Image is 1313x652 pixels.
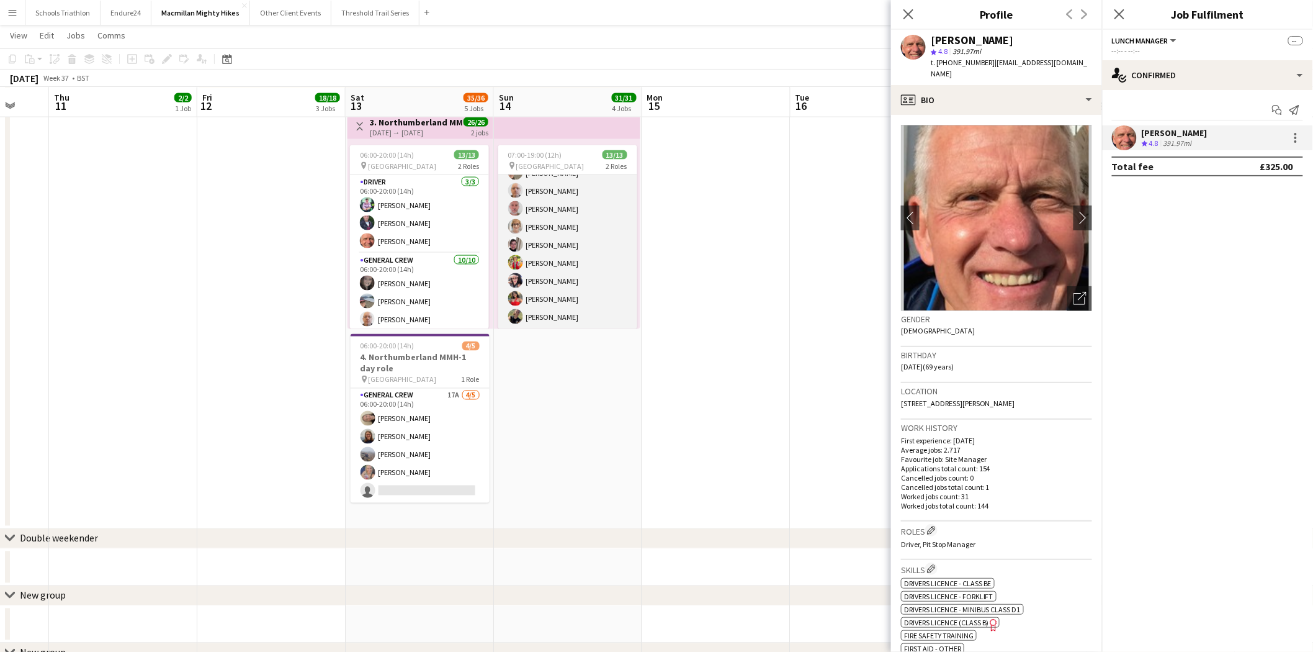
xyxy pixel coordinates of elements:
[10,72,38,84] div: [DATE]
[901,563,1092,576] h3: Skills
[498,145,637,329] app-job-card: 07:00-19:00 (12h)13/13 [GEOGRAPHIC_DATA]2 Roles[PERSON_NAME][PERSON_NAME][PERSON_NAME][PERSON_NAM...
[151,1,250,25] button: Macmillan Mighty Hikes
[97,30,125,41] span: Comms
[904,631,974,640] span: Fire safety training
[497,99,514,113] span: 14
[370,117,462,128] h3: 3. Northumberland MMH- 2 day role
[901,492,1092,501] p: Worked jobs count: 31
[901,540,975,549] span: Driver, Pit Stop Manager
[612,93,637,102] span: 31/31
[464,117,488,127] span: 26/26
[351,92,364,103] span: Sat
[464,104,488,113] div: 5 Jobs
[175,104,191,113] div: 1 Job
[901,125,1092,311] img: Crew avatar or photo
[904,579,992,588] span: Drivers Licence - Class BE
[20,589,66,602] div: New group
[360,150,414,160] span: 06:00-20:00 (14h)
[174,93,192,102] span: 2/2
[1112,36,1178,45] button: Lunch Manager
[904,592,993,601] span: Drivers Licence - Forklift
[603,150,627,160] span: 13/13
[52,99,69,113] span: 11
[350,145,489,329] div: 06:00-20:00 (14h)13/13 [GEOGRAPHIC_DATA]2 RolesDriver3/306:00-20:00 (14h)[PERSON_NAME][PERSON_NAM...
[349,99,364,113] span: 13
[901,399,1015,408] span: [STREET_ADDRESS][PERSON_NAME]
[202,92,212,103] span: Fri
[904,605,1021,614] span: Drivers Licence - Minibus Class D1
[901,482,1092,492] p: Cancelled jobs total count: 1
[901,314,1092,325] h3: Gender
[901,362,954,371] span: [DATE] (69 years)
[794,99,810,113] span: 16
[66,30,85,41] span: Jobs
[499,92,514,103] span: Sun
[1112,160,1154,173] div: Total fee
[931,35,1014,46] div: [PERSON_NAME]
[891,6,1102,22] h3: Profile
[901,422,1092,433] h3: Work history
[901,455,1092,464] p: Favourite job: Site Manager
[10,30,27,41] span: View
[931,58,1088,78] span: | [EMAIL_ADDRESS][DOMAIN_NAME]
[891,85,1102,115] div: Bio
[5,27,32,43] a: View
[1149,138,1158,148] span: 4.8
[462,375,480,384] span: 1 Role
[1067,286,1092,311] div: Open photos pop-in
[901,386,1092,397] h3: Location
[370,128,462,137] div: [DATE] → [DATE]
[498,125,637,329] app-card-role: [PERSON_NAME][PERSON_NAME][PERSON_NAME][PERSON_NAME][PERSON_NAME][PERSON_NAME][PERSON_NAME][PERSO...
[350,175,489,253] app-card-role: Driver3/306:00-20:00 (14h)[PERSON_NAME][PERSON_NAME][PERSON_NAME]
[1112,46,1303,55] div: --:-- - --:--
[368,161,436,171] span: [GEOGRAPHIC_DATA]
[454,150,479,160] span: 13/13
[931,58,995,67] span: t. [PHONE_NUMBER]
[901,436,1092,445] p: First experience: [DATE]
[645,99,663,113] span: 15
[331,1,419,25] button: Threshold Trail Series
[1102,60,1313,90] div: Confirmed
[25,1,101,25] button: Schools Triathlon
[200,99,212,113] span: 12
[904,618,989,627] span: Drivers Licence (Class B)
[1102,6,1313,22] h3: Job Fulfilment
[40,30,54,41] span: Edit
[612,104,636,113] div: 4 Jobs
[458,161,479,171] span: 2 Roles
[464,93,488,102] span: 35/36
[92,27,130,43] a: Comms
[20,532,98,545] div: Double weekender
[369,375,437,384] span: [GEOGRAPHIC_DATA]
[471,127,488,137] div: 2 jobs
[1161,138,1194,149] div: 391.97mi
[350,253,489,458] app-card-role: General Crew10/1006:00-20:00 (14h)[PERSON_NAME][PERSON_NAME][PERSON_NAME]
[606,161,627,171] span: 2 Roles
[316,104,339,113] div: 3 Jobs
[250,1,331,25] button: Other Client Events
[1260,160,1293,173] div: £325.00
[351,389,490,503] app-card-role: General Crew17A4/506:00-20:00 (14h)[PERSON_NAME][PERSON_NAME][PERSON_NAME][PERSON_NAME]
[77,73,89,83] div: BST
[35,27,59,43] a: Edit
[361,342,415,351] span: 06:00-20:00 (14h)
[950,47,984,56] span: 391.97mi
[647,92,663,103] span: Mon
[315,93,340,102] span: 18/18
[351,334,490,503] app-job-card: 06:00-20:00 (14h)4/54. Northumberland MMH-1 day role [GEOGRAPHIC_DATA]1 RoleGeneral Crew17A4/506:...
[41,73,72,83] span: Week 37
[508,150,562,160] span: 07:00-19:00 (12h)
[901,445,1092,455] p: Average jobs: 2.717
[901,524,1092,537] h3: Roles
[901,350,1092,361] h3: Birthday
[901,326,975,335] span: [DEMOGRAPHIC_DATA]
[1112,36,1168,45] span: Lunch Manager
[54,92,69,103] span: Thu
[901,501,1092,510] p: Worked jobs total count: 144
[516,161,585,171] span: [GEOGRAPHIC_DATA]
[901,473,1092,482] p: Cancelled jobs count: 0
[938,47,948,56] span: 4.8
[61,27,90,43] a: Jobs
